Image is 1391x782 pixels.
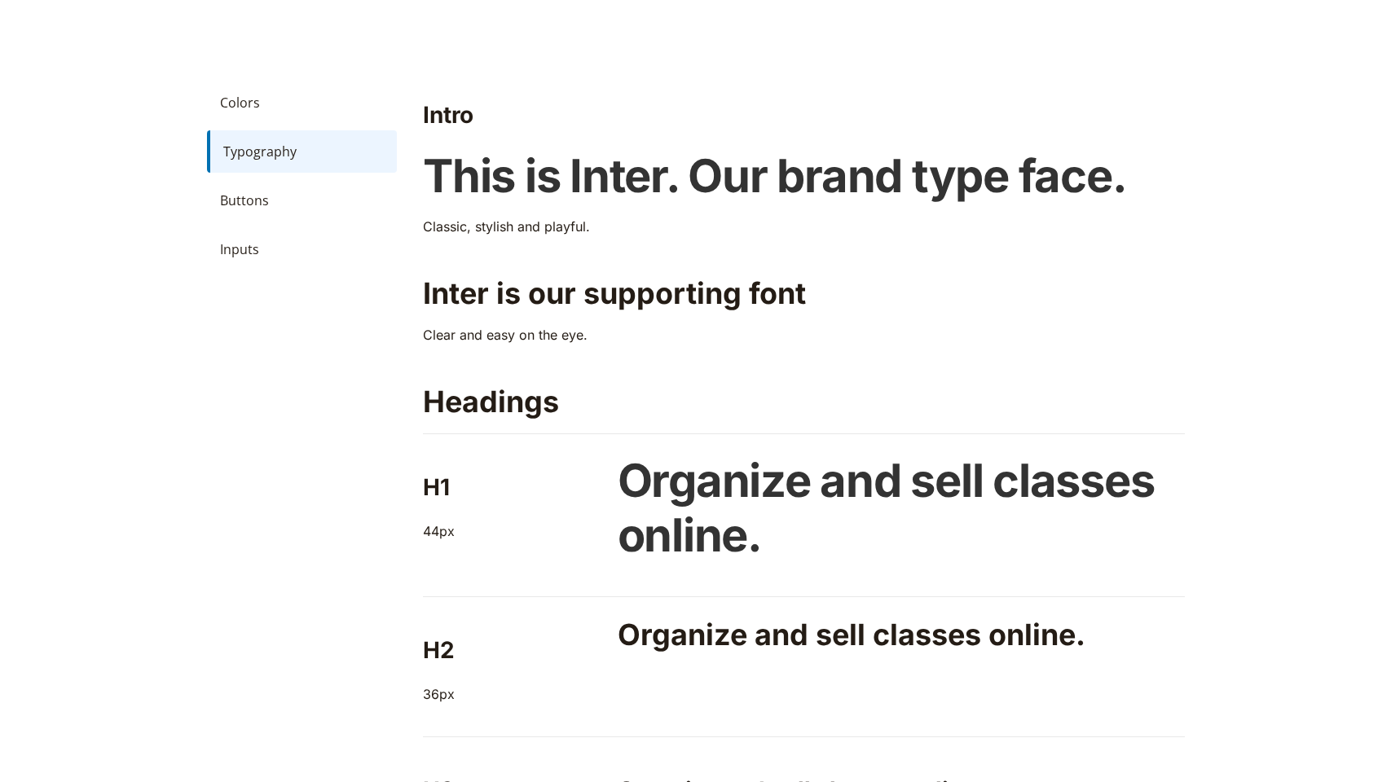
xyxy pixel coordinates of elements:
[423,275,1184,312] h2: Inter is our supporting font
[220,192,372,209] div: Buttons
[423,473,450,502] div: H1
[423,101,1184,130] h3: Intro
[618,617,1185,653] h2: Organize and sell classes online.
[423,217,940,236] p: Classic, stylish and playful.
[220,94,372,111] div: Colors
[423,149,1184,204] h1: This is Inter. Our brand type face.
[423,636,455,665] div: H2
[618,454,1185,563] h1: Organize and sell classes online.
[423,384,1184,420] h2: Headings
[220,241,372,257] div: Inputs
[423,521,455,541] div: 44px
[223,143,372,160] div: Typography
[423,684,455,704] div: 36px
[423,325,940,345] p: Clear and easy on the eye.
